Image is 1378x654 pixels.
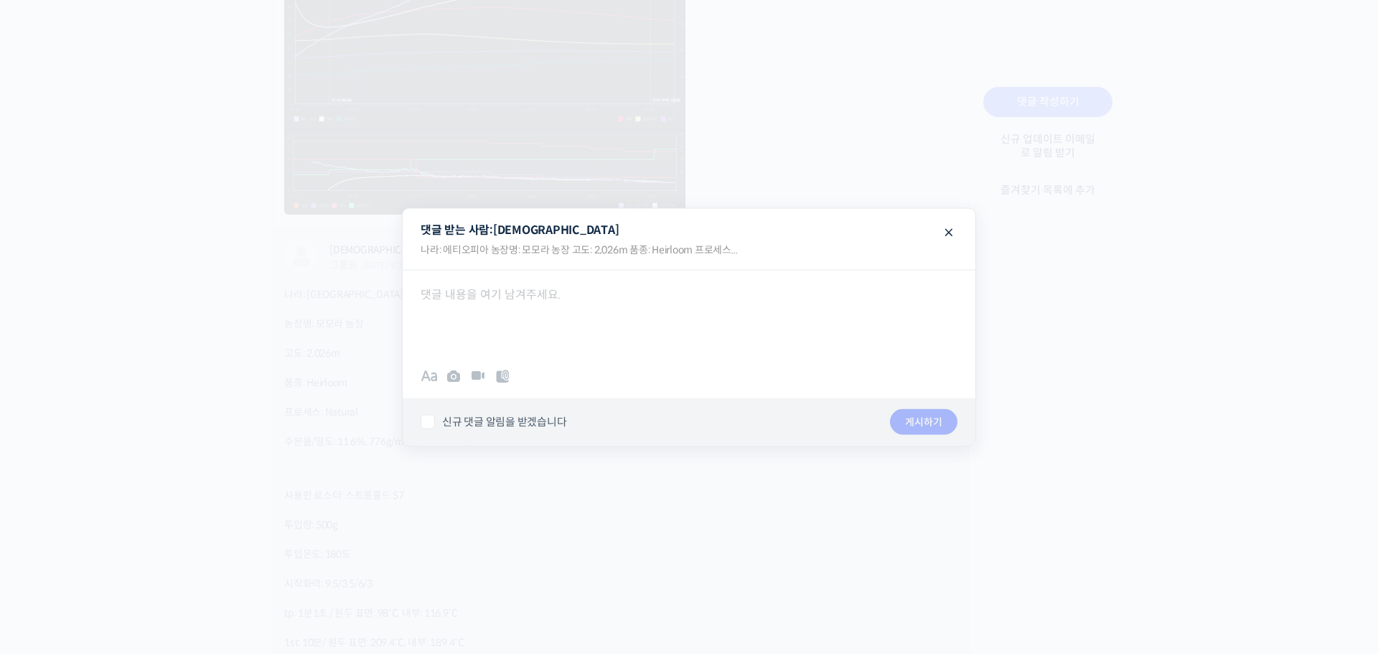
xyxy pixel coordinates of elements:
a: 홈 [4,455,95,491]
span: [DEMOGRAPHIC_DATA] [493,222,619,237]
a: 대화 [95,455,185,491]
span: 설정 [222,477,239,488]
a: 설정 [185,455,276,491]
span: 대화 [131,477,149,489]
span: 홈 [45,477,54,488]
div: 나라: 에티오피아 농장명: 모모라 농장 고도: 2,026m 품종: Heirloom 프로세스... [410,236,968,270]
label: 신규 댓글 알림을 받겠습니다 [421,414,566,429]
legend: 댓글 받는 사람: [403,208,975,270]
